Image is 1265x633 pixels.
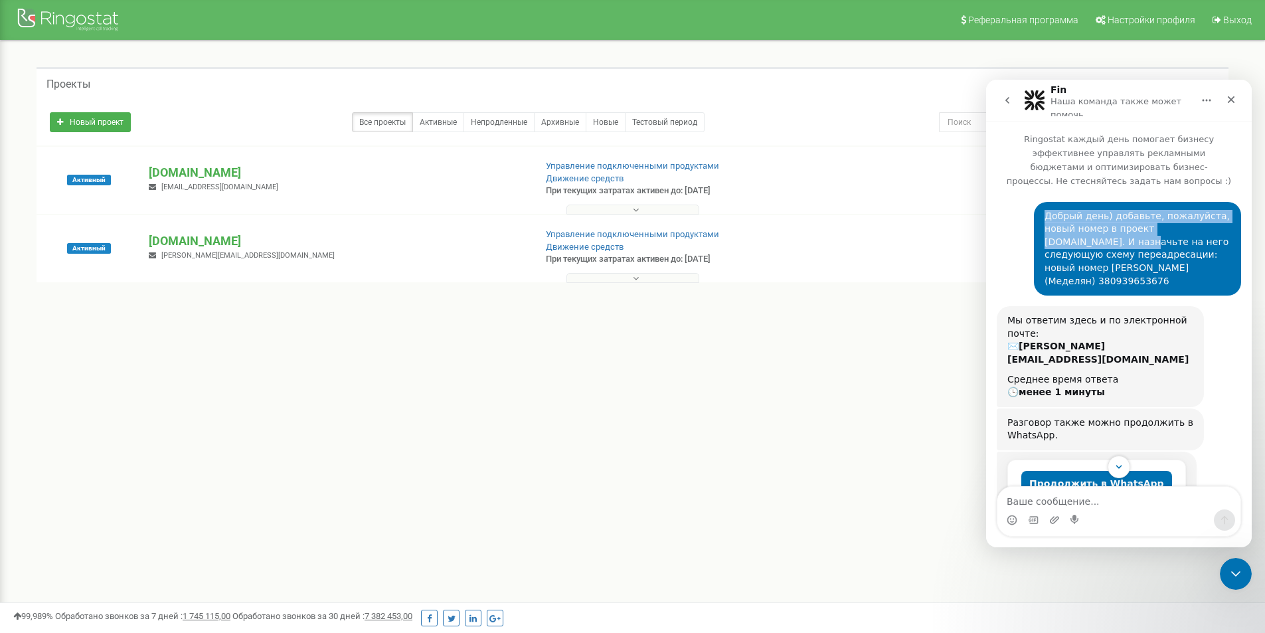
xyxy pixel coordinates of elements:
[232,611,412,621] span: Обработано звонков за 30 дней :
[986,80,1252,547] iframe: Intercom live chat
[149,164,524,181] p: [DOMAIN_NAME]
[161,183,278,191] span: [EMAIL_ADDRESS][DOMAIN_NAME]
[161,251,335,260] span: [PERSON_NAME][EMAIL_ADDRESS][DOMAIN_NAME]
[534,112,586,132] a: Архивные
[1108,15,1195,25] span: Настройки профиля
[149,232,524,250] p: [DOMAIN_NAME]
[546,161,719,171] a: Управление подключенными продуктами
[546,242,624,252] a: Движение средств
[50,112,131,132] a: Новый проект
[939,112,1157,132] input: Поиск
[546,173,624,183] a: Движение средств
[352,112,413,132] a: Все проекты
[586,112,626,132] a: Новые
[67,243,111,254] span: Активный
[46,78,90,90] h5: Проекты
[412,112,464,132] a: Активные
[55,611,230,621] span: Обработано звонков за 7 дней :
[365,611,412,621] u: 7 382 453,00
[183,611,230,621] u: 1 745 115,00
[13,611,53,621] span: 99,989%
[968,15,1078,25] span: Реферальная программа
[1223,15,1252,25] span: Выход
[625,112,705,132] a: Тестовый период
[464,112,535,132] a: Непродленные
[67,175,111,185] span: Активный
[546,185,822,197] p: При текущих затратах активен до: [DATE]
[546,253,822,266] p: При текущих затратах активен до: [DATE]
[546,229,719,239] a: Управление подключенными продуктами
[1220,558,1252,590] iframe: Intercom live chat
